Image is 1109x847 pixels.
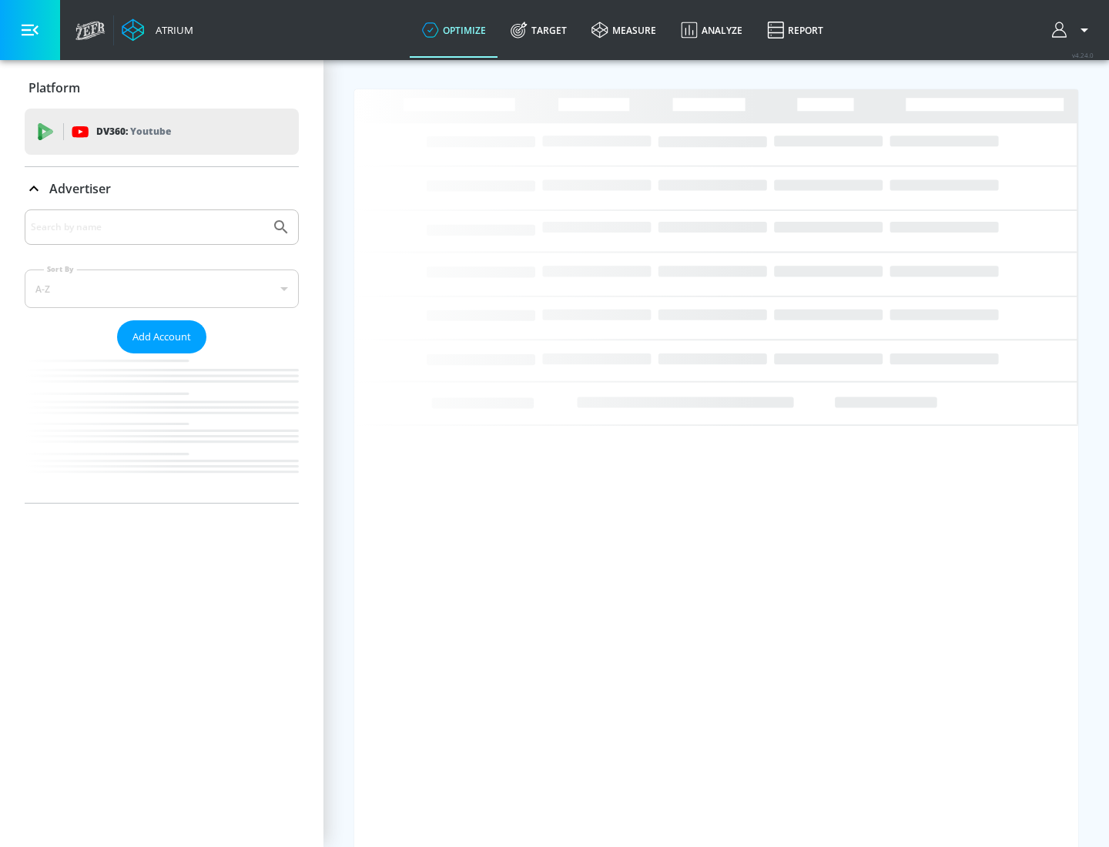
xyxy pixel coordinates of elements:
[498,2,579,58] a: Target
[31,217,264,237] input: Search by name
[28,79,80,96] p: Platform
[668,2,755,58] a: Analyze
[1072,51,1094,59] span: v 4.24.0
[96,123,171,140] p: DV360:
[132,328,191,346] span: Add Account
[25,209,299,503] div: Advertiser
[25,109,299,155] div: DV360: Youtube
[117,320,206,353] button: Add Account
[44,264,77,274] label: Sort By
[130,123,171,139] p: Youtube
[122,18,193,42] a: Atrium
[410,2,498,58] a: optimize
[25,269,299,308] div: A-Z
[755,2,836,58] a: Report
[25,167,299,210] div: Advertiser
[25,353,299,503] nav: list of Advertiser
[149,23,193,37] div: Atrium
[49,180,111,197] p: Advertiser
[25,66,299,109] div: Platform
[579,2,668,58] a: measure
